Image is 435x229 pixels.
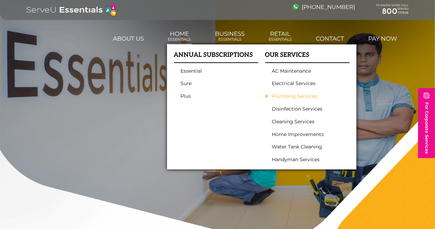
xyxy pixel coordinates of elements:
[315,32,345,45] a: Contact
[181,81,248,86] a: Sure
[272,68,339,74] a: AC Maintenance
[168,37,191,42] span: Essentials
[181,93,248,99] a: Plus
[272,119,339,125] a: Cleaning Services
[376,4,409,16] div: TO KNOW MORE CALL SERVEU
[181,68,248,74] a: Essential
[293,4,355,10] a: [PHONE_NUMBER]
[376,7,409,16] a: 800737838
[293,4,299,10] img: image
[269,37,292,42] span: Essentials
[27,3,117,17] img: logo
[112,32,145,45] a: About us
[215,37,245,42] span: Essentials
[272,144,339,150] a: Water Tank Cleaning
[167,27,192,45] a: HomeEssentials
[272,106,339,112] a: Disinfection Services
[382,7,398,16] span: 800
[423,92,430,99] img: image
[174,51,258,63] h3: ANNUAL SUBSCRIPTIONS
[272,81,339,86] a: Electrical Services
[367,32,398,45] a: Pay Now
[272,157,339,163] a: Handyman Services
[272,93,339,99] a: Plumbing Services
[265,51,350,63] h3: OUR SERVICES
[272,132,339,137] a: Home Improvements
[418,88,435,158] a: For Corporate Services
[214,27,246,45] a: BusinessEssentials
[268,27,293,45] a: RetailEssentials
